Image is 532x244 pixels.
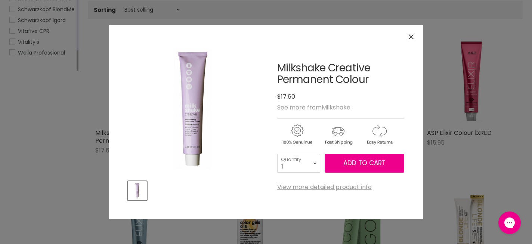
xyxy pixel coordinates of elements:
img: Milkshake Creative Permanent Colour [129,182,146,200]
img: returns.gif [359,123,399,146]
a: View more detailed product info [277,184,372,191]
img: Milkshake Creative Permanent Colour [128,44,258,174]
a: Milkshake Creative Permanent Colour [277,61,371,87]
button: Milkshake Creative Permanent Colour [128,181,147,200]
span: $17.60 [277,92,295,101]
div: Milkshake Creative Permanent Colour image. Click or Scroll to Zoom. [128,44,258,174]
img: shipping.gif [318,123,358,146]
div: Product thumbnails [127,179,259,200]
span: See more from [277,103,350,112]
iframe: Gorgias live chat messenger [495,209,525,237]
span: Add to cart [343,158,386,167]
a: Milkshake [322,103,350,112]
img: genuine.gif [277,123,317,146]
button: Close [403,29,419,45]
button: Add to cart [325,154,404,173]
select: Quantity [277,154,320,173]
